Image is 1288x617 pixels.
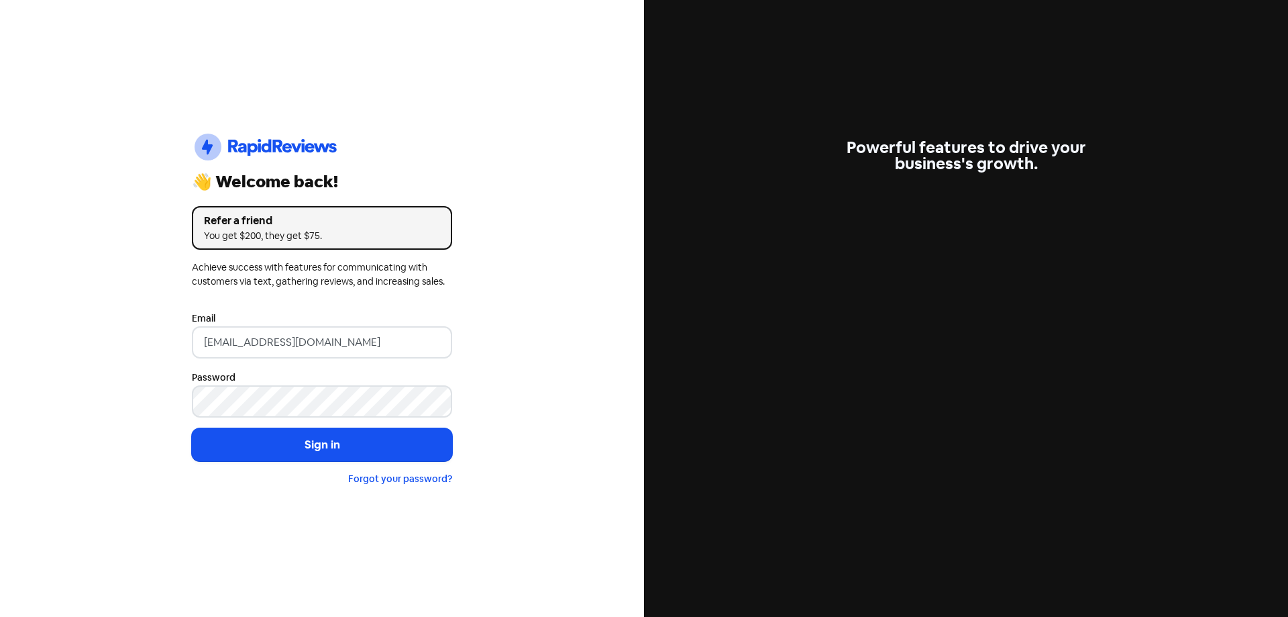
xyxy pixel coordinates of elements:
[192,174,452,190] div: 👋 Welcome back!
[204,229,440,243] div: You get $200, they get $75.
[192,260,452,289] div: Achieve success with features for communicating with customers via text, gathering reviews, and i...
[204,213,440,229] div: Refer a friend
[192,312,215,326] label: Email
[192,428,452,462] button: Sign in
[836,140,1096,172] div: Powerful features to drive your business's growth.
[348,473,452,485] a: Forgot your password?
[192,371,235,385] label: Password
[192,326,452,359] input: Enter your email address...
